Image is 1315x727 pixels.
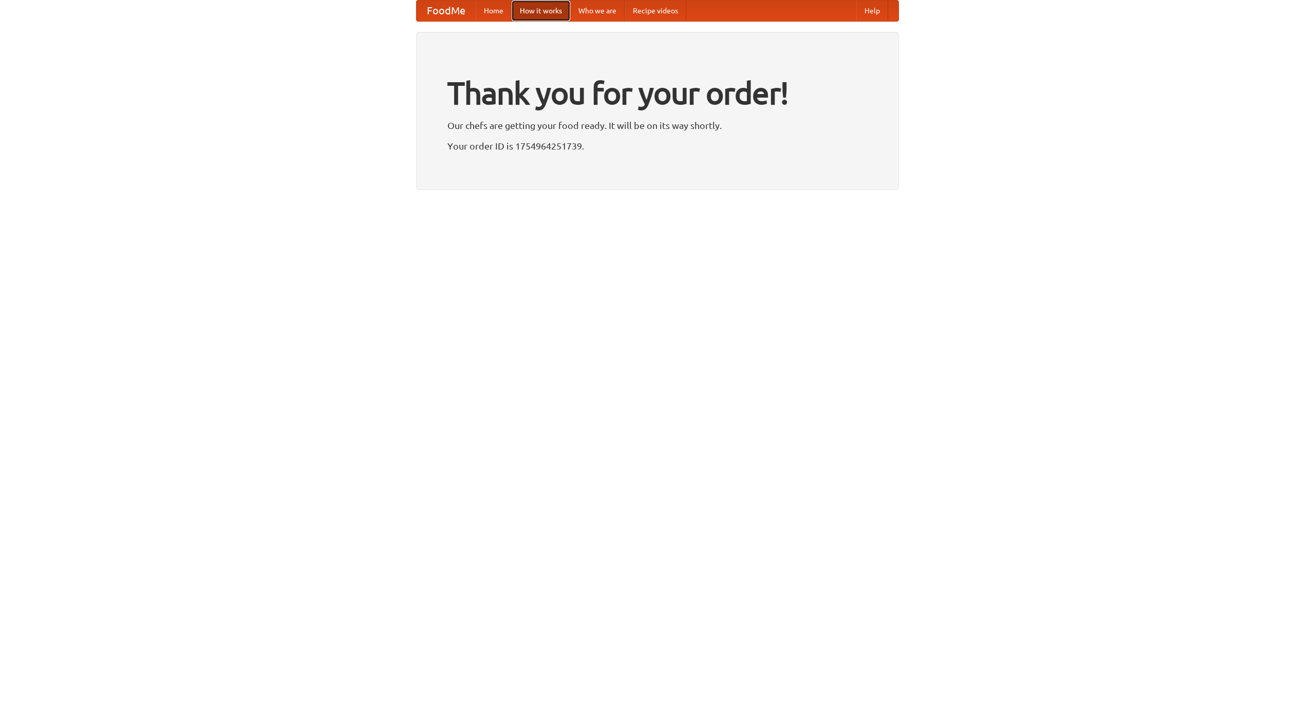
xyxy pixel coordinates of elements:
[447,138,868,154] p: Your order ID is 1754964251739.
[417,1,476,21] a: FoodMe
[447,118,868,133] p: Our chefs are getting your food ready. It will be on its way shortly.
[625,1,686,21] a: Recipe videos
[570,1,625,21] a: Who we are
[512,1,570,21] a: How it works
[447,68,868,118] h1: Thank you for your order!
[476,1,512,21] a: Home
[856,1,888,21] a: Help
